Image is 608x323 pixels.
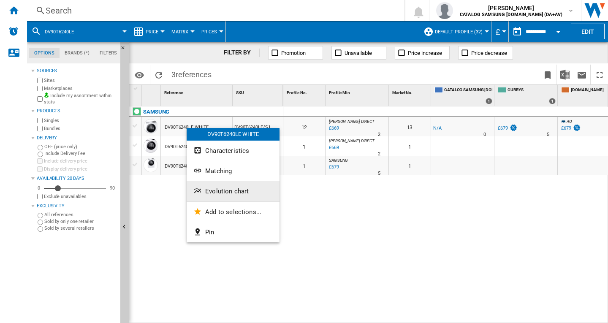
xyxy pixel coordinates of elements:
[187,128,280,141] div: DV90T6240LE WHITE
[187,222,280,242] button: Pin...
[187,161,280,181] button: Matching
[187,181,280,201] button: Evolution chart
[187,202,280,222] button: Add to selections...
[187,141,280,161] button: Characteristics
[205,167,232,175] span: Matching
[205,228,214,236] span: Pin
[205,147,249,155] span: Characteristics
[205,187,249,195] span: Evolution chart
[205,208,261,216] span: Add to selections...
